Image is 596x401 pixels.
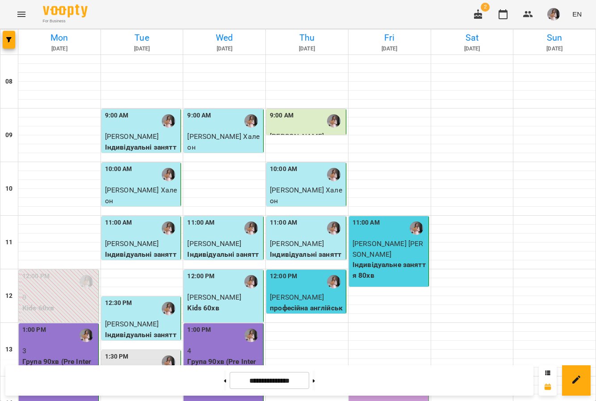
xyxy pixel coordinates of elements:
[187,218,214,228] label: 11:00 AM
[162,221,175,235] img: Марія Бєлогурова
[569,6,585,22] button: EN
[105,330,179,351] p: Індивідуальні заняття 50хв
[481,3,490,12] span: 2
[105,132,159,141] span: [PERSON_NAME]
[80,275,93,288] img: Марія Бєлогурова
[432,45,512,53] h6: [DATE]
[5,184,13,194] h6: 10
[187,325,211,335] label: 1:00 PM
[244,329,258,342] img: Марія Бєлогурова
[43,18,88,24] span: For Business
[270,218,297,228] label: 11:00 AM
[270,293,324,301] span: [PERSON_NAME]
[515,31,594,45] h6: Sun
[244,221,258,235] img: Марія Бєлогурова
[105,218,132,228] label: 11:00 AM
[5,345,13,355] h6: 13
[187,132,260,151] span: [PERSON_NAME] Халеон
[22,292,97,303] p: 0
[185,31,264,45] h6: Wed
[270,164,297,174] label: 10:00 AM
[270,303,344,324] p: професійна англійська 60 хв.
[5,238,13,247] h6: 11
[187,293,241,301] span: [PERSON_NAME]
[43,4,88,17] img: Voopty Logo
[270,111,294,121] label: 9:00 AM
[102,45,182,53] h6: [DATE]
[187,346,261,356] p: 4
[105,111,129,121] label: 9:00 AM
[327,114,340,128] img: Марія Бєлогурова
[105,239,159,248] span: [PERSON_NAME]
[162,302,175,315] img: Марія Бєлогурова
[327,168,340,181] div: Марія Бєлогурова
[5,77,13,87] h6: 08
[327,275,340,288] img: Марія Бєлогурова
[162,168,175,181] img: Марія Бєлогурова
[105,164,132,174] label: 10:00 AM
[244,275,258,288] img: Марія Бєлогурова
[572,9,582,19] span: EN
[267,31,347,45] h6: Thu
[162,114,175,128] img: Марія Бєлогурова
[244,114,258,128] img: Марія Бєлогурова
[187,249,261,270] p: Індивідуальні заняття 50хв
[187,303,261,313] p: Kids 60хв
[105,298,132,308] label: 12:30 PM
[350,45,429,53] h6: [DATE]
[353,239,424,259] span: [PERSON_NAME] [PERSON_NAME]
[105,320,159,328] span: [PERSON_NAME]
[327,221,340,235] img: Марія Бєлогурова
[270,249,344,270] p: Індивідуальні заняття 50хв
[187,239,241,248] span: [PERSON_NAME]
[11,4,32,25] button: Menu
[80,329,93,342] img: Марія Бєлогурова
[105,352,129,362] label: 1:30 PM
[105,142,179,163] p: Індивідуальні заняття 50хв
[185,45,264,53] h6: [DATE]
[20,31,99,45] h6: Mon
[20,45,99,53] h6: [DATE]
[353,259,427,280] p: Індивідуальне заняття 80хв
[270,206,344,227] p: Індивідуальні заняття 50хв
[270,132,324,141] span: [PERSON_NAME]
[410,221,423,235] img: Марія Бєлогурова
[5,291,13,301] h6: 12
[432,31,512,45] h6: Sat
[105,186,177,205] span: [PERSON_NAME] Халеон
[162,355,175,369] img: Марія Бєлогурова
[187,111,211,121] label: 9:00 AM
[187,356,261,377] p: Група 90хв (Pre Intermediate A)
[187,272,214,281] label: 12:00 PM
[187,152,261,173] p: Індивідуальні заняття 50хв
[270,239,324,248] span: [PERSON_NAME]
[547,8,560,21] img: b3d641f4c4777ccbd52dfabb287f3e8a.jpg
[350,31,429,45] h6: Fri
[270,186,342,205] span: [PERSON_NAME] Халеон
[22,272,50,281] label: 12:00 PM
[267,45,347,53] h6: [DATE]
[105,206,179,227] p: Індивідуальні заняття 50хв
[515,45,594,53] h6: [DATE]
[22,346,97,356] p: 3
[102,31,182,45] h6: Tue
[105,249,179,270] p: Індивідуальні заняття 50хв
[353,218,380,228] label: 11:00 AM
[22,303,97,313] p: Kids 60хв
[22,325,46,335] label: 1:00 PM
